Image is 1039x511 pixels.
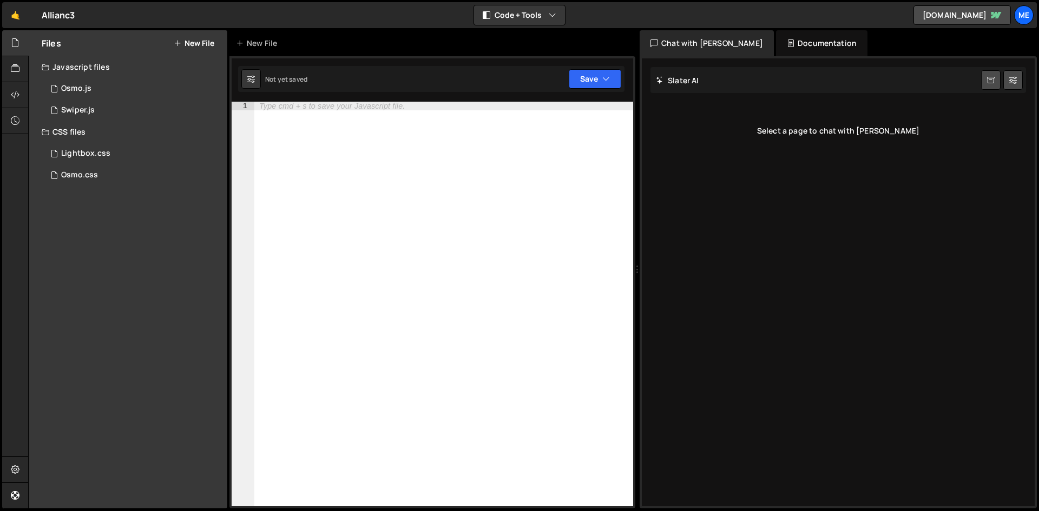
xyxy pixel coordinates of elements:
[42,99,227,121] div: 16765/45810.js
[913,5,1011,25] a: [DOMAIN_NAME]
[61,149,110,158] div: Lightbox.css
[29,56,227,78] div: Javascript files
[42,78,227,99] div: 16765/45822.js
[265,75,307,84] div: Not yet saved
[42,143,227,164] div: 16765/45816.css
[236,38,281,49] div: New File
[640,30,774,56] div: Chat with [PERSON_NAME]
[61,84,91,94] div: Osmo.js
[42,37,61,49] h2: Files
[61,170,98,180] div: Osmo.css
[232,102,254,110] div: 1
[61,105,95,115] div: Swiper.js
[42,164,227,186] div: 16765/45823.css
[259,102,405,110] div: Type cmd + s to save your Javascript file.
[29,121,227,143] div: CSS files
[174,39,214,48] button: New File
[650,109,1026,152] div: Select a page to chat with [PERSON_NAME]
[474,5,565,25] button: Code + Tools
[656,75,699,85] h2: Slater AI
[42,9,75,22] div: Allianc3
[2,2,29,28] a: 🤙
[569,69,621,89] button: Save
[776,30,867,56] div: Documentation
[1014,5,1034,25] a: Me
